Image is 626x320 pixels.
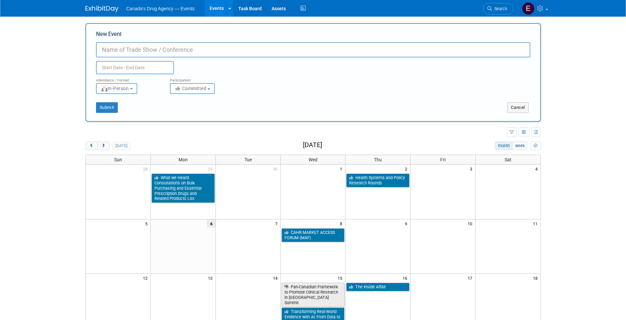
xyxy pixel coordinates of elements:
[505,157,511,162] span: Sat
[245,157,252,162] span: Tue
[339,165,345,173] span: 1
[96,83,137,94] button: In-Person
[142,274,150,282] span: 12
[346,283,410,291] a: The Inside Affair
[145,219,150,228] span: 5
[281,228,345,242] a: CAHR MARKET ACCESS FORUM (MAF)
[272,165,280,173] span: 30
[170,74,234,83] div: Participation:
[532,219,541,228] span: 11
[85,142,98,150] button: prev
[531,142,541,150] button: myCustomButton
[96,102,118,113] button: Submit
[272,274,280,282] span: 14
[404,165,410,173] span: 2
[346,174,410,187] a: Health Systems and Policy Research Rounds
[114,157,122,162] span: Sun
[281,283,345,307] a: Pan-Canadian Framework to Promote Clinical Research in [GEOGRAPHIC_DATA] Summit
[101,86,129,91] span: In-Person
[495,142,512,150] button: month
[467,274,475,282] span: 17
[512,142,527,150] button: week
[532,274,541,282] span: 18
[96,74,160,83] div: Attendance / Format:
[507,102,529,113] button: Cancel
[207,274,215,282] span: 13
[126,6,195,11] span: Canada's Drug Agency — Events
[535,165,541,173] span: 4
[179,157,188,162] span: Mon
[170,83,215,94] button: Committed
[469,165,475,173] span: 3
[113,142,130,150] button: [DATE]
[85,6,118,12] img: ExhibitDay
[483,3,513,15] a: Search
[404,219,410,228] span: 9
[374,157,382,162] span: Thu
[96,30,122,41] label: New Event
[175,86,207,91] span: Committed
[402,274,410,282] span: 16
[492,6,507,11] span: Search
[207,219,215,228] span: 6
[522,2,535,15] img: External Events
[339,219,345,228] span: 8
[96,42,530,57] input: Name of Trade Show / Conference
[275,219,280,228] span: 7
[96,61,174,74] input: Start Date - End Date
[97,142,110,150] button: next
[467,219,475,228] span: 10
[309,157,317,162] span: Wed
[207,165,215,173] span: 29
[337,274,345,282] span: 15
[303,142,322,149] h2: [DATE]
[151,174,215,203] a: What we Heard: Consultations on Bulk Purchasing and Essential Prescription Drugs and Related Prod...
[440,157,445,162] span: Fri
[534,144,538,148] i: Personalize Calendar
[142,165,150,173] span: 28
